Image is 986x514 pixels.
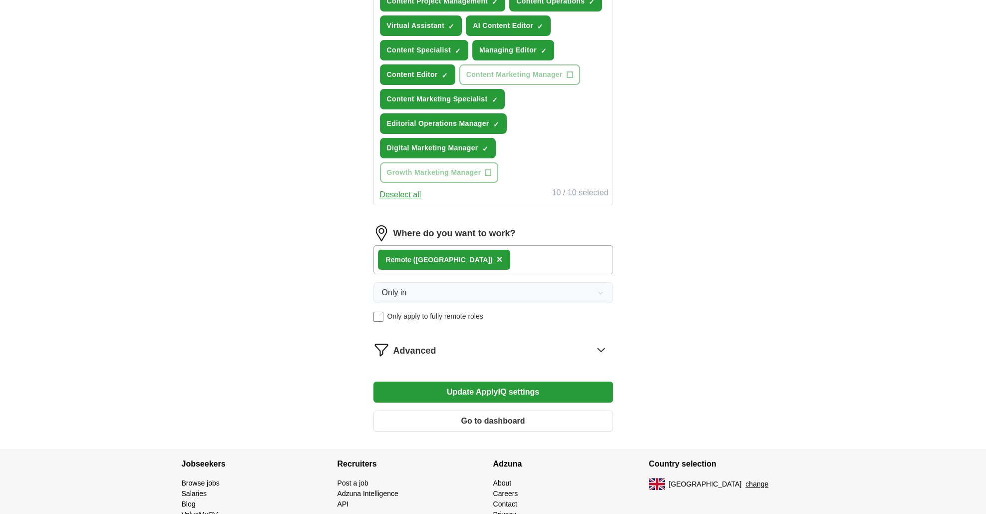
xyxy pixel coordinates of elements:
span: Only in [382,287,407,299]
button: Growth Marketing Manager [380,162,499,183]
span: Virtual Assistant [387,20,445,31]
span: ✓ [448,22,454,30]
span: ✓ [482,145,488,153]
span: Advanced [393,344,436,358]
span: Content Editor [387,69,438,80]
button: × [497,252,503,267]
div: Remote ([GEOGRAPHIC_DATA]) [386,255,493,265]
a: Adzuna Intelligence [337,490,398,498]
span: ✓ [493,120,499,128]
span: Managing Editor [479,45,537,55]
button: Content Marketing Manager [459,64,580,85]
a: Browse jobs [182,479,220,487]
button: Content Editor✓ [380,64,455,85]
span: ✓ [442,71,448,79]
button: Deselect all [380,189,421,201]
span: Digital Marketing Manager [387,143,478,153]
span: [GEOGRAPHIC_DATA] [669,479,742,490]
button: change [745,479,768,490]
span: Content Marketing Manager [466,69,563,80]
a: About [493,479,512,487]
img: UK flag [649,478,665,490]
span: ✓ [455,47,461,55]
h4: Country selection [649,450,805,478]
span: ✓ [537,22,543,30]
span: ✓ [491,96,497,104]
a: Contact [493,500,517,508]
button: AI Content Editor✓ [466,15,551,36]
a: API [337,500,349,508]
button: Update ApplyIQ settings [373,382,613,403]
label: Where do you want to work? [393,227,516,240]
span: × [497,254,503,265]
span: Content Marketing Specialist [387,94,488,104]
a: Post a job [337,479,368,487]
a: Blog [182,500,196,508]
img: filter [373,342,389,358]
button: Editorial Operations Manager✓ [380,113,507,134]
span: Editorial Operations Manager [387,118,489,129]
img: location.png [373,225,389,241]
button: Managing Editor✓ [472,40,554,60]
button: Content Specialist✓ [380,40,468,60]
button: Digital Marketing Manager✓ [380,138,496,158]
div: 10 / 10 selected [552,187,609,201]
a: Salaries [182,490,207,498]
a: Careers [493,490,518,498]
button: Virtual Assistant✓ [380,15,462,36]
span: ✓ [541,47,547,55]
span: Content Specialist [387,45,451,55]
button: Go to dashboard [373,411,613,432]
span: Growth Marketing Manager [387,167,481,178]
input: Only apply to fully remote roles [373,312,383,322]
button: Only in [373,282,613,303]
span: Only apply to fully remote roles [387,311,483,322]
button: Content Marketing Specialist✓ [380,89,505,109]
span: AI Content Editor [473,20,533,31]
